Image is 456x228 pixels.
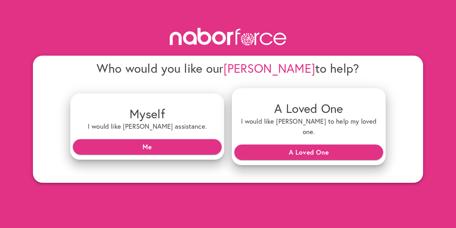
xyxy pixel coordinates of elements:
button: A Loved One [234,145,383,160]
h6: I would like [PERSON_NAME] to help my loved one. [237,116,381,137]
h4: A Loved One [237,101,381,116]
button: Me [73,139,222,154]
span: [PERSON_NAME] [224,60,315,76]
span: A Loved One [239,146,378,158]
span: Me [78,141,217,152]
h4: Who would you like our to help? [70,61,386,76]
h6: I would like [PERSON_NAME] assistance. [75,121,219,132]
h4: Myself [75,106,219,121]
